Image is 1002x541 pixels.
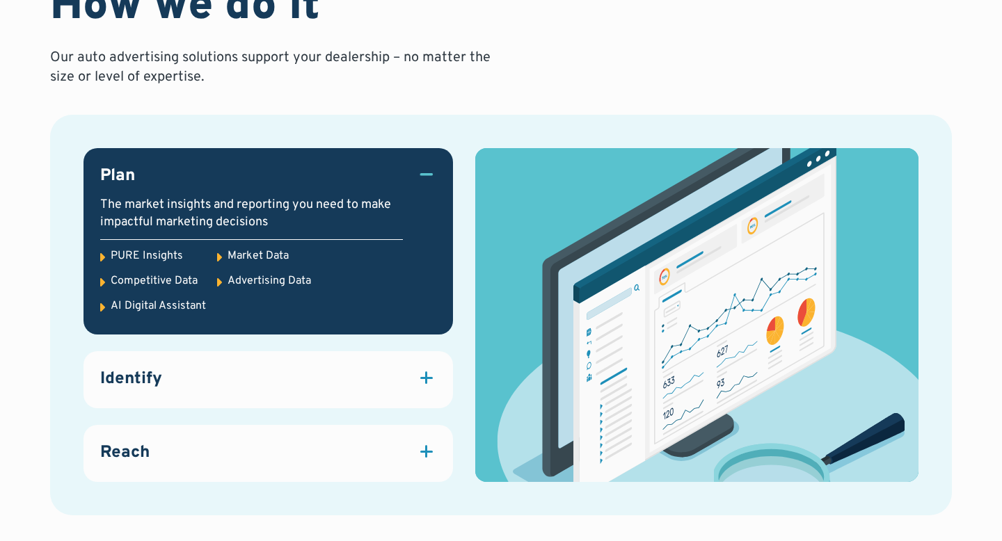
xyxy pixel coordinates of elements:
[228,273,311,289] div: Advertising Data
[111,298,206,314] div: AI Digital Assistant
[228,248,289,264] div: Market Data
[111,273,198,289] div: Competitive Data
[100,442,150,465] h3: Reach
[100,165,135,188] h3: Plan
[100,368,162,391] h3: Identify
[475,148,918,482] img: dashboard
[100,196,403,231] div: The market insights and reporting you need to make impactful marketing decisions
[111,248,183,264] div: PURE Insights
[50,48,495,87] p: Our auto advertising solutions support your dealership – no matter the size or level of expertise.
